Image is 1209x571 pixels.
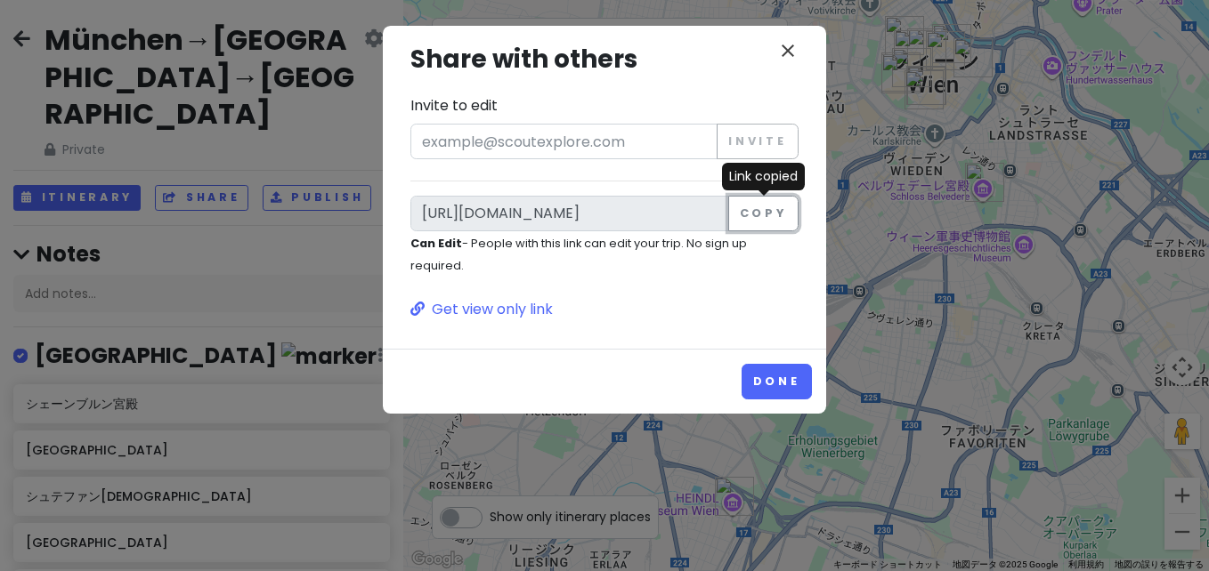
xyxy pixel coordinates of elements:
[410,94,498,117] label: Invite to edit
[777,40,799,65] button: close
[410,40,799,80] h3: Share with others
[410,236,462,251] strong: Can Edit
[410,196,729,231] input: Link to edit
[777,40,799,61] i: close
[410,236,747,274] small: - People with this link can edit your trip. No sign up required.
[722,163,805,189] div: Link copied
[728,196,799,231] button: Copy
[410,124,718,159] input: example@scoutexplore.com
[742,364,812,398] button: Done
[410,298,799,321] a: Get view only link
[717,124,799,159] button: Invite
